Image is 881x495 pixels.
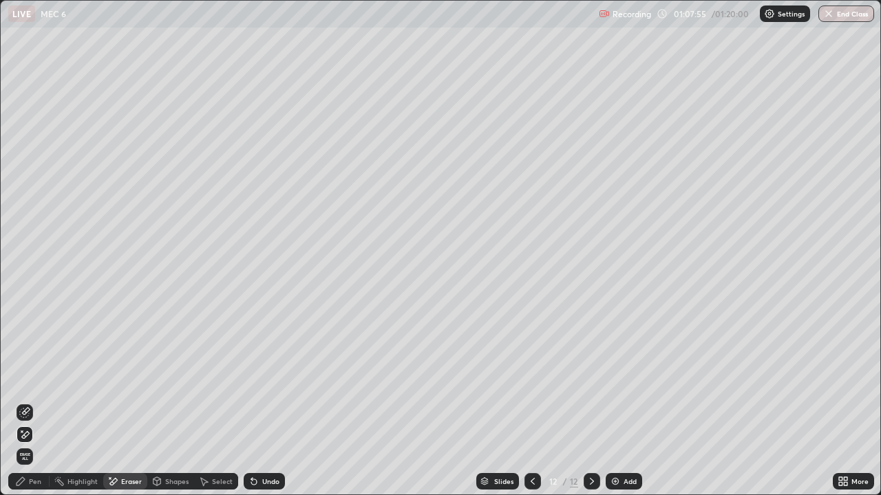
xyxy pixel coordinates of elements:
img: recording.375f2c34.svg [599,8,610,19]
div: Highlight [67,478,98,485]
p: Recording [613,9,651,19]
div: Select [212,478,233,485]
div: Undo [262,478,279,485]
img: class-settings-icons [764,8,775,19]
div: Shapes [165,478,189,485]
button: End Class [818,5,874,22]
img: add-slide-button [610,476,621,487]
div: / [563,477,567,485]
img: end-class-cross [823,8,834,19]
div: 12 [546,477,560,485]
p: LIVE [12,8,31,19]
span: Erase all [17,452,32,461]
div: Eraser [121,478,142,485]
div: 12 [570,475,578,487]
div: Add [624,478,637,485]
div: Pen [29,478,41,485]
p: MEC 6 [41,8,66,19]
div: More [851,478,869,485]
div: Slides [494,478,513,485]
p: Settings [778,10,805,17]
